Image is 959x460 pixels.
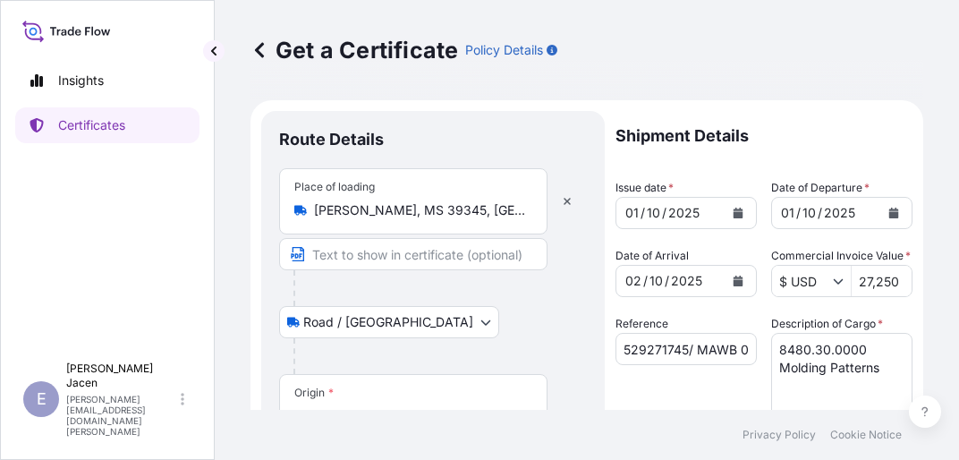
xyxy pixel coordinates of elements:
[615,333,757,365] input: Enter booking reference
[643,270,648,292] div: /
[852,265,912,297] input: Enter amount
[58,72,104,89] p: Insights
[724,199,752,227] button: Calendar
[830,428,902,442] a: Cookie Notice
[771,333,912,419] textarea: [PHONE_NUMBER] Cotters and Locking Devices
[314,407,525,425] input: Origin
[250,36,458,64] p: Get a Certificate
[779,202,796,224] div: day,
[818,202,822,224] div: /
[665,270,669,292] div: /
[822,202,857,224] div: year,
[833,272,851,290] button: Show suggestions
[15,63,199,98] a: Insights
[66,362,177,390] p: [PERSON_NAME] Jacen
[66,394,177,437] p: [PERSON_NAME][EMAIL_ADDRESS][DOMAIN_NAME][PERSON_NAME]
[294,386,334,400] div: Origin
[615,179,674,197] span: Issue date
[279,238,547,270] input: Text to appear on certificate
[771,179,870,197] span: Date of Departure
[641,202,645,224] div: /
[279,306,499,338] button: Select transport
[772,265,833,297] input: Commercial Invoice Value
[648,270,665,292] div: month,
[465,41,543,59] p: Policy Details
[801,202,818,224] div: month,
[666,202,701,224] div: year,
[662,202,666,224] div: /
[743,428,816,442] a: Privacy Policy
[279,129,384,150] p: Route Details
[615,315,668,333] label: Reference
[771,247,911,265] label: Commercial Invoice Value
[724,267,752,295] button: Calendar
[303,313,473,331] span: Road / [GEOGRAPHIC_DATA]
[645,202,662,224] div: month,
[294,180,375,194] div: Place of loading
[771,315,883,333] label: Description of Cargo
[37,390,47,408] span: E
[314,201,525,219] input: Place of loading
[615,247,689,265] span: Date of Arrival
[796,202,801,224] div: /
[624,202,641,224] div: day,
[15,107,199,143] a: Certificates
[624,270,643,292] div: day,
[58,116,125,134] p: Certificates
[669,270,704,292] div: year,
[879,199,908,227] button: Calendar
[615,111,912,161] p: Shipment Details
